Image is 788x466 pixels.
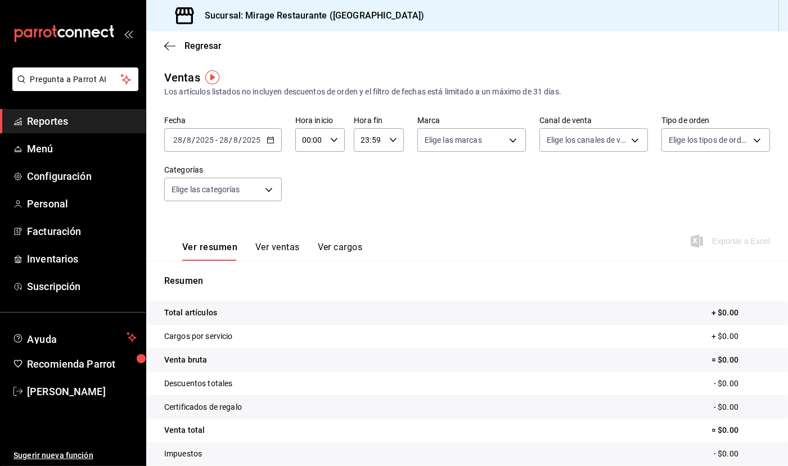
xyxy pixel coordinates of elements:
h3: Sucursal: Mirage Restaurante ([GEOGRAPHIC_DATA]) [196,9,424,22]
label: Tipo de orden [661,117,770,125]
input: ---- [242,135,261,144]
label: Hora fin [354,117,404,125]
p: = $0.00 [712,354,770,366]
span: Elige los tipos de orden [669,134,749,146]
span: Personal [27,196,137,211]
label: Hora inicio [295,117,345,125]
span: Facturación [27,224,137,239]
button: Regresar [164,40,222,51]
p: Resumen [164,274,770,288]
p: - $0.00 [714,378,770,390]
span: Pregunta a Parrot AI [30,74,121,85]
span: Elige los canales de venta [547,134,627,146]
span: / [183,135,186,144]
a: Pregunta a Parrot AI [8,82,138,93]
div: navigation tabs [182,242,362,261]
p: Venta total [164,424,205,436]
input: ---- [195,135,214,144]
input: -- [233,135,238,144]
p: - $0.00 [714,448,770,460]
p: Cargos por servicio [164,331,233,342]
button: Ver cargos [318,242,363,261]
button: open_drawer_menu [124,29,133,38]
p: + $0.00 [712,307,770,319]
button: Pregunta a Parrot AI [12,67,138,91]
span: / [192,135,195,144]
span: Configuración [27,169,137,184]
img: Tooltip marker [205,70,219,84]
span: - [215,135,218,144]
span: Sugerir nueva función [13,450,137,462]
label: Canal de venta [539,117,648,125]
p: Impuestos [164,448,202,460]
p: - $0.00 [714,401,770,413]
p: Certificados de regalo [164,401,242,413]
span: Inventarios [27,251,137,266]
button: Ver ventas [255,242,300,261]
div: Ventas [164,69,200,86]
span: Elige las marcas [425,134,482,146]
span: Regresar [184,40,222,51]
label: Marca [417,117,526,125]
span: Elige las categorías [172,184,240,195]
label: Fecha [164,117,282,125]
input: -- [219,135,229,144]
span: Ayuda [27,331,122,344]
span: / [238,135,242,144]
p: Venta bruta [164,354,207,366]
p: + $0.00 [712,331,770,342]
input: -- [186,135,192,144]
span: Suscripción [27,279,137,294]
span: Reportes [27,114,137,129]
p: Total artículos [164,307,217,319]
span: / [229,135,232,144]
p: Descuentos totales [164,378,232,390]
span: Menú [27,141,137,156]
span: [PERSON_NAME] [27,384,137,399]
button: Ver resumen [182,242,237,261]
p: = $0.00 [712,424,770,436]
input: -- [173,135,183,144]
span: Recomienda Parrot [27,356,137,372]
div: Los artículos listados no incluyen descuentos de orden y el filtro de fechas está limitado a un m... [164,86,770,98]
label: Categorías [164,166,282,174]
